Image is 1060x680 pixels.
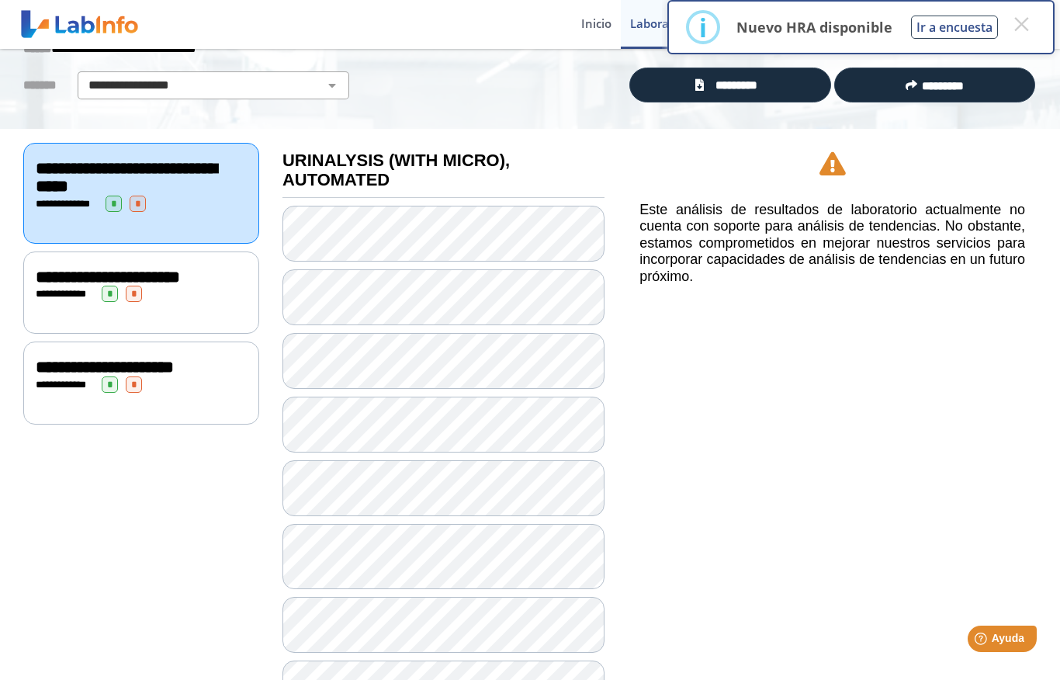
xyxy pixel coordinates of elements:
[699,13,707,41] div: i
[639,202,1025,286] h5: Este análisis de resultados de laboratorio actualmente no cuenta con soporte para análisis de ten...
[911,16,998,39] button: Ir a encuesta
[282,151,510,189] b: URINALYSIS (WITH MICRO), AUTOMATED
[1007,10,1035,38] button: Close this dialog
[736,18,892,36] p: Nuevo HRA disponible
[922,619,1043,663] iframe: Help widget launcher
